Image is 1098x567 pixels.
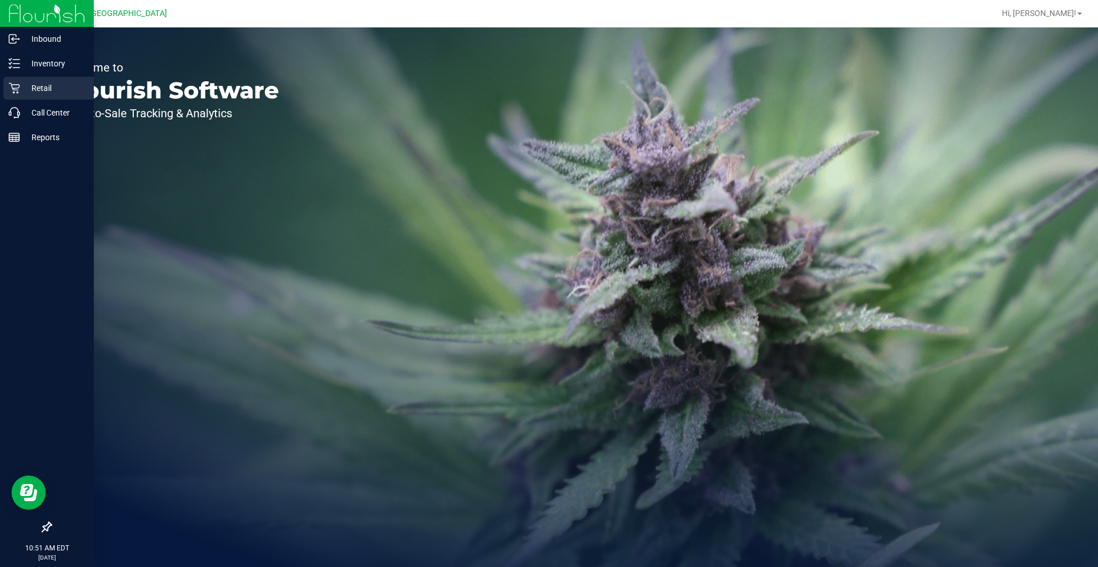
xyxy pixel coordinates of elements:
p: Welcome to [62,62,279,73]
p: Inventory [20,57,89,70]
inline-svg: Inbound [9,33,20,45]
p: Seed-to-Sale Tracking & Analytics [62,108,279,119]
p: Retail [20,81,89,95]
p: Reports [20,130,89,144]
p: Flourish Software [62,79,279,102]
p: 10:51 AM EDT [5,543,89,553]
p: Call Center [20,106,89,120]
iframe: Resource center [11,475,46,510]
p: [DATE] [5,553,89,562]
inline-svg: Reports [9,132,20,143]
inline-svg: Retail [9,82,20,94]
span: Hi, [PERSON_NAME]! [1002,9,1076,18]
inline-svg: Inventory [9,58,20,69]
inline-svg: Call Center [9,107,20,118]
span: GA2 - [GEOGRAPHIC_DATA] [66,9,167,18]
p: Inbound [20,32,89,46]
